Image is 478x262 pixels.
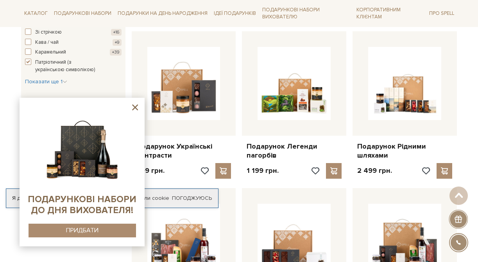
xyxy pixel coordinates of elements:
[247,142,342,160] a: Подарунок Легенди пагорбів
[136,142,231,160] a: Подарунок Українські контрасти
[136,166,165,175] p: 699 грн.
[357,166,392,175] p: 2 499 грн.
[172,195,212,202] a: Погоджуюсь
[426,7,457,20] a: Про Spell
[25,78,67,86] button: Показати ще 1
[110,49,122,56] span: +39
[35,39,59,47] span: Кава / чай
[211,7,259,20] a: Ідеї подарунків
[35,29,62,36] span: Зі стрічкою
[25,48,122,56] button: Карамельний +39
[111,29,122,36] span: +16
[25,97,75,108] span: Розмір набору
[247,166,279,175] p: 1 199 грн.
[25,78,67,85] span: Показати ще 1
[115,7,211,20] a: Подарунки на День народження
[21,7,51,20] a: Каталог
[113,39,122,46] span: +9
[353,3,426,23] a: Корпоративним клієнтам
[6,195,218,202] div: Я дозволяю [DOMAIN_NAME] використовувати
[357,142,452,160] a: Подарунок Рідними шляхами
[25,29,122,36] button: Зі стрічкою +16
[35,59,100,74] span: Патріотичний (з українською символікою)
[134,195,169,201] a: файли cookie
[25,39,122,47] button: Кава / чай +9
[25,59,122,74] button: Патріотичний (з українською символікою)
[35,48,66,56] span: Карамельний
[51,7,115,20] a: Подарункові набори
[259,3,353,23] a: Подарункові набори вихователю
